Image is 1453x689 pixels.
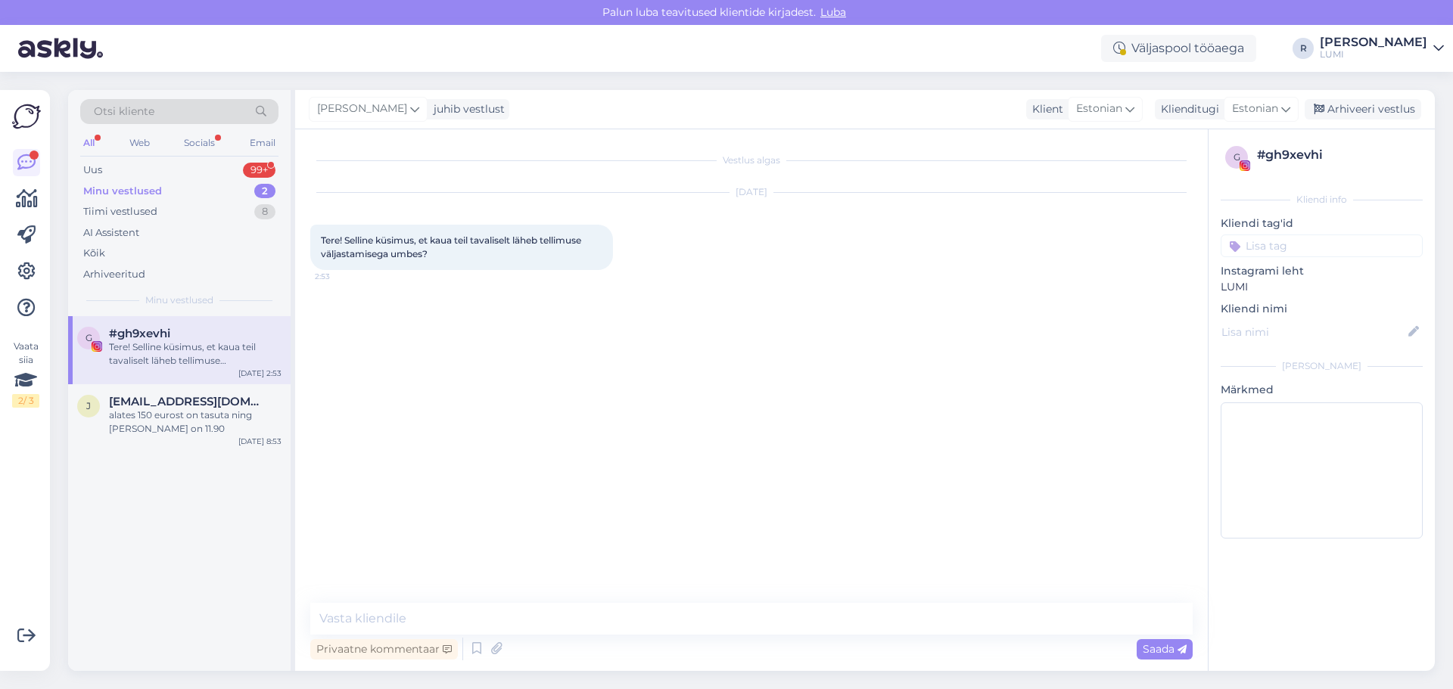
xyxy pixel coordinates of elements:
span: Luba [816,5,851,19]
div: Tiimi vestlused [83,204,157,219]
div: AI Assistent [83,225,139,241]
div: Privaatne kommentaar [310,639,458,660]
div: Socials [181,133,218,153]
div: R [1293,38,1314,59]
span: Estonian [1076,101,1122,117]
div: Arhiveeritud [83,267,145,282]
div: Vestlus algas [310,154,1193,167]
div: [PERSON_NAME] [1221,359,1423,373]
span: g [86,332,92,343]
p: Märkmed [1221,382,1423,398]
p: Instagrami leht [1221,263,1423,279]
p: Kliendi nimi [1221,301,1423,317]
span: #gh9xevhi [109,327,170,340]
span: Otsi kliente [94,104,154,119]
div: Web [126,133,153,153]
a: [PERSON_NAME]LUMI [1320,36,1444,61]
div: All [80,133,98,153]
div: juhib vestlust [428,101,505,117]
div: 2 [254,184,275,199]
div: 99+ [243,163,275,178]
div: Klient [1026,101,1063,117]
span: Saada [1143,642,1187,656]
div: Email [247,133,278,153]
div: [DATE] [310,185,1193,199]
div: Vaata siia [12,340,39,408]
div: 2 / 3 [12,394,39,408]
span: juntihanna@gmail.com [109,395,266,408]
div: alates 150 eurost on tasuta ning [PERSON_NAME] on 11.90 [109,408,282,436]
div: [DATE] 2:53 [238,368,282,379]
span: Estonian [1232,101,1278,117]
span: 2:53 [315,271,372,282]
div: [DATE] 8:53 [238,436,282,447]
input: Lisa nimi [1221,324,1405,340]
div: Uus [83,163,102,178]
img: Askly Logo [12,102,41,131]
div: Kliendi info [1221,193,1423,206]
div: Minu vestlused [83,184,162,199]
p: Kliendi tag'id [1221,216,1423,231]
p: LUMI [1221,279,1423,295]
div: Tere! Selline küsimus, et kaua teil tavaliselt läheb tellimuse väljastamisega umbes? [109,340,282,368]
div: 8 [254,204,275,219]
span: j [86,400,91,411]
div: Arhiveeri vestlus [1305,99,1421,119]
span: Tere! Selline küsimus, et kaua teil tavaliselt läheb tellimuse väljastamisega umbes? [321,234,583,259]
div: LUMI [1320,48,1427,61]
div: Klienditugi [1155,101,1219,117]
div: Väljaspool tööaega [1101,35,1256,62]
input: Lisa tag [1221,234,1423,257]
div: # gh9xevhi [1257,146,1418,164]
span: g [1234,151,1240,163]
div: Kõik [83,246,105,261]
div: [PERSON_NAME] [1320,36,1427,48]
span: Minu vestlused [145,293,213,307]
span: [PERSON_NAME] [317,101,407,117]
